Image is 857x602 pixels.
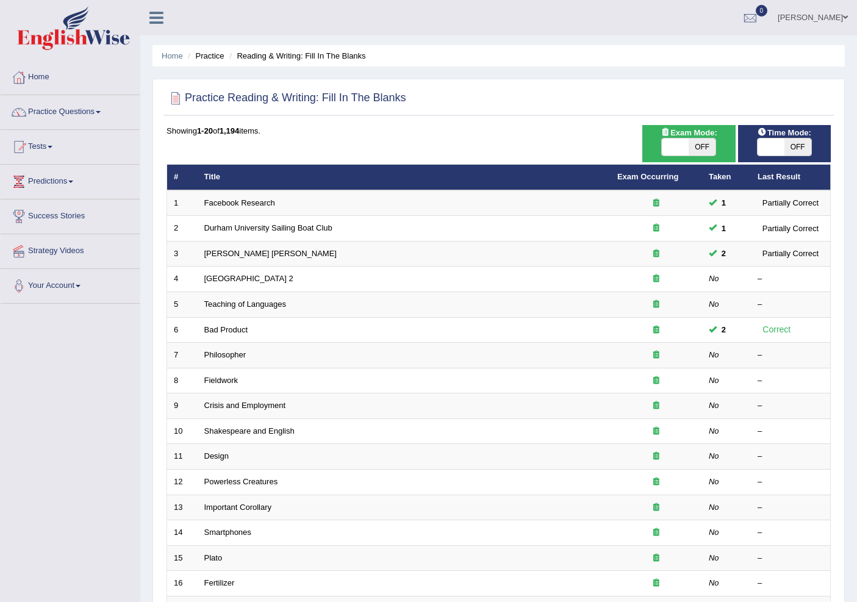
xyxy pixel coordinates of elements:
span: OFF [689,138,715,156]
div: – [758,273,823,285]
div: Partially Correct [758,222,823,235]
em: No [709,578,719,587]
a: Shakespeare and English [204,426,295,435]
em: No [709,401,719,410]
div: Partially Correct [758,196,823,209]
a: Powerless Creatures [204,477,278,486]
div: – [758,476,823,488]
div: – [758,400,823,412]
em: No [709,503,719,512]
a: Fieldwork [204,376,238,385]
div: Exam occurring question [617,349,695,361]
div: – [758,553,823,564]
a: Success Stories [1,199,140,230]
a: Practice Questions [1,95,140,126]
td: 4 [167,267,198,292]
td: 6 [167,317,198,343]
div: – [758,299,823,310]
td: 15 [167,545,198,571]
td: 7 [167,343,198,368]
div: Exam occurring question [617,375,695,387]
li: Practice [185,50,224,62]
a: Home [162,51,183,60]
em: No [709,426,719,435]
div: – [758,349,823,361]
td: 10 [167,418,198,444]
th: Last Result [751,165,831,190]
a: Bad Product [204,325,248,334]
div: – [758,451,823,462]
div: Exam occurring question [617,426,695,437]
div: Exam occurring question [617,198,695,209]
td: 8 [167,368,198,393]
td: 5 [167,292,198,318]
div: Exam occurring question [617,299,695,310]
em: No [709,477,719,486]
div: Exam occurring question [617,223,695,234]
td: 3 [167,241,198,267]
em: No [709,299,719,309]
span: 0 [756,5,768,16]
div: Exam occurring question [617,400,695,412]
a: Teaching of Languages [204,299,286,309]
th: Title [198,165,611,190]
em: No [709,528,719,537]
li: Reading & Writing: Fill In The Blanks [226,50,365,62]
div: Exam occurring question [617,527,695,539]
span: You can still take this question [717,247,731,260]
a: Facebook Research [204,198,275,207]
h2: Practice Reading & Writing: Fill In The Blanks [167,89,406,107]
a: Design [204,451,229,460]
div: – [758,375,823,387]
a: Tests [1,130,140,160]
div: Showing of items. [167,125,831,137]
a: Your Account [1,269,140,299]
a: Crisis and Employment [204,401,286,410]
a: Home [1,60,140,91]
td: 2 [167,216,198,242]
div: – [758,502,823,514]
div: Exam occurring question [617,553,695,564]
a: Durham University Sailing Boat Club [204,223,332,232]
div: Correct [758,323,796,337]
a: Important Corollary [204,503,272,512]
div: Show exams occurring in exams [642,125,735,162]
span: OFF [784,138,811,156]
a: [GEOGRAPHIC_DATA] 2 [204,274,293,283]
a: Fertilizer [204,578,235,587]
em: No [709,350,719,359]
td: 16 [167,571,198,597]
em: No [709,274,719,283]
th: Taken [702,165,751,190]
em: No [709,451,719,460]
td: 14 [167,520,198,546]
span: Time Mode: [753,126,816,139]
a: Strategy Videos [1,234,140,265]
div: – [758,527,823,539]
a: [PERSON_NAME] [PERSON_NAME] [204,249,337,258]
div: – [758,578,823,589]
td: 9 [167,393,198,419]
td: 13 [167,495,198,520]
div: Exam occurring question [617,451,695,462]
div: – [758,426,823,437]
div: Partially Correct [758,247,823,260]
td: 1 [167,190,198,216]
div: Exam occurring question [617,273,695,285]
a: Exam Occurring [617,172,678,181]
div: Exam occurring question [617,324,695,336]
span: You can still take this question [717,222,731,235]
em: No [709,553,719,562]
b: 1,194 [220,126,240,135]
a: Philosopher [204,350,246,359]
span: You can still take this question [717,196,731,209]
div: Exam occurring question [617,476,695,488]
a: Smartphones [204,528,251,537]
span: You can still take this question [717,323,731,336]
td: 12 [167,469,198,495]
a: Plato [204,553,223,562]
span: Exam Mode: [656,126,722,139]
a: Predictions [1,165,140,195]
b: 1-20 [197,126,213,135]
div: Exam occurring question [617,578,695,589]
